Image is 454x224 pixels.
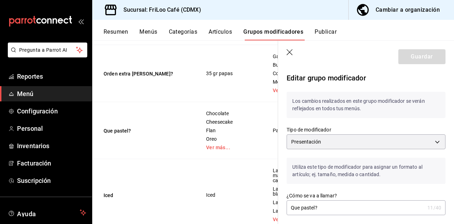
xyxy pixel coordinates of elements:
[17,176,86,185] span: Suscripción
[104,127,189,134] button: Que pastel?
[104,70,189,77] button: Orden extra [PERSON_NAME]?
[17,106,86,116] span: Configuración
[78,18,84,24] button: open_drawer_menu
[273,88,311,93] a: Ver más...
[427,204,441,211] div: 11 /40
[273,79,311,84] span: Mestizo
[206,145,255,150] a: Ver más...
[291,138,321,145] span: Presentación
[273,71,311,76] span: Cocker
[376,5,440,15] div: Cambiar a organización
[315,28,337,40] button: Publicar
[169,28,198,40] button: Categorías
[287,92,445,118] p: Los cambios realizados en este grupo modificador se verán reflejados en todos tus menús.
[17,208,77,217] span: Ayuda
[206,111,255,116] span: Chocolate
[273,128,311,133] span: Pastel completo
[287,127,445,132] label: Tipo de modificador
[206,119,255,124] span: Cheesecake
[206,128,255,133] span: Flan
[273,168,311,183] span: Latte blue matcha (sin cafe)
[287,193,445,198] label: ¿Cómo se va a llamar?
[19,46,76,54] span: Pregunta a Parrot AI
[17,72,86,81] span: Reportes
[273,217,311,222] a: Ver más...
[273,186,311,196] span: Latte mocha blanco
[17,158,86,168] span: Facturación
[206,192,255,197] span: Iced
[17,89,86,99] span: Menú
[17,124,86,133] span: Personal
[206,71,255,76] span: 35 gr papas
[273,54,311,59] span: Galgo VEG
[206,136,255,141] span: Oreo
[209,28,232,40] button: Artículos
[17,141,86,151] span: Inventarios
[104,192,189,199] button: Iced
[104,28,454,40] div: navigation tabs
[273,62,311,67] span: Bulldog
[273,200,311,205] span: Latte Caramel
[104,28,128,40] button: Resumen
[8,43,87,57] button: Pregunta a Parrot AI
[243,28,303,40] button: Grupos modificadores
[287,158,445,184] p: Utiliza este tipo de modificador para asignar un formato al artículo; ej. tamaño, medida o cantidad.
[287,73,445,83] p: Editar grupo modificador
[5,51,87,59] a: Pregunta a Parrot AI
[273,208,311,213] span: Latte Chai
[118,6,201,14] h3: Sucursal: FriLoo Café (CDMX)
[139,28,157,40] button: Menús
